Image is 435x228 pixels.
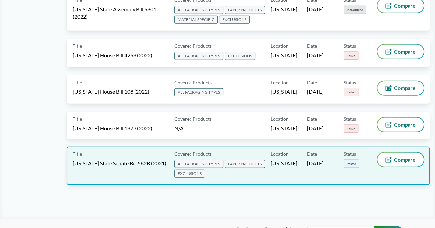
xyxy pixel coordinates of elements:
[394,49,416,54] span: Compare
[307,6,324,13] span: [DATE]
[73,125,152,132] span: [US_STATE] House Bill 1873 (2022)
[377,45,424,59] button: Compare
[271,6,297,13] span: [US_STATE]
[271,125,297,132] span: [US_STATE]
[394,122,416,127] span: Compare
[377,81,424,95] button: Compare
[307,150,317,157] span: Date
[307,52,324,59] span: [DATE]
[174,150,212,157] span: Covered Products
[225,52,255,60] span: EXCLUSIONS
[174,79,212,86] span: Covered Products
[73,42,82,49] span: Title
[271,42,289,49] span: Location
[174,115,212,122] span: Covered Products
[271,88,297,95] span: [US_STATE]
[344,125,358,133] span: Failed
[271,160,297,167] span: [US_STATE]
[174,16,218,24] span: MATERIAL SPECIFIC
[73,88,149,95] span: [US_STATE] House Bill 108 (2022)
[73,6,166,20] span: [US_STATE] State Assembly Bill 5801 (2022)
[73,52,152,59] span: [US_STATE] House Bill 4258 (2022)
[271,79,289,86] span: Location
[377,118,424,132] button: Compare
[73,160,166,167] span: [US_STATE] State Senate Bill 582B (2021)
[344,79,356,86] span: Status
[377,153,424,167] button: Compare
[394,157,416,162] span: Compare
[225,160,265,168] span: PAPER PRODUCTS
[307,88,324,95] span: [DATE]
[344,115,356,122] span: Status
[344,150,356,157] span: Status
[307,125,324,132] span: [DATE]
[73,150,82,157] span: Title
[344,160,359,168] span: Passed
[174,42,212,49] span: Covered Products
[271,52,297,59] span: [US_STATE]
[344,52,358,60] span: Failed
[307,160,324,167] span: [DATE]
[174,170,205,178] span: EXCLUSIONS
[307,79,317,86] span: Date
[174,125,184,131] span: N/A
[73,115,82,122] span: Title
[394,3,416,8] span: Compare
[174,6,223,14] span: ALL PACKAGING TYPES
[225,6,265,14] span: PAPER PRODUCTS
[174,88,223,96] span: ALL PACKAGING TYPES
[73,79,82,86] span: Title
[394,85,416,91] span: Compare
[307,42,317,49] span: Date
[307,115,317,122] span: Date
[344,42,356,49] span: Status
[174,160,223,168] span: ALL PACKAGING TYPES
[344,6,366,14] span: Introduced
[271,115,289,122] span: Location
[344,88,358,96] span: Failed
[271,150,289,157] span: Location
[174,52,223,60] span: ALL PACKAGING TYPES
[219,16,250,24] span: EXCLUSIONS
